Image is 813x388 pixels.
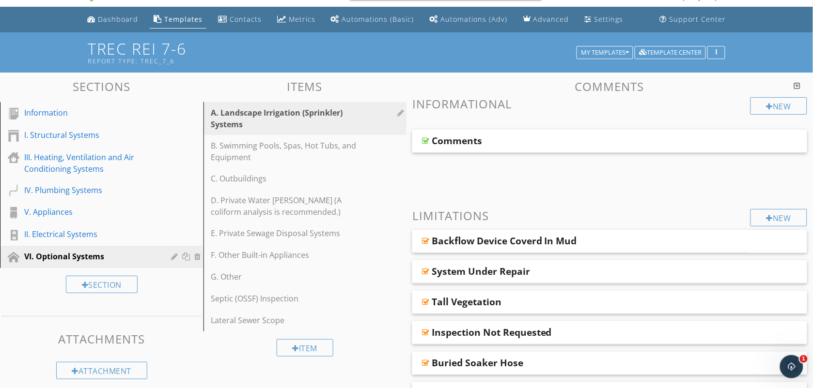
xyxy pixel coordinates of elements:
[56,362,148,379] div: Attachment
[83,11,142,29] a: Dashboard
[277,339,334,357] div: Item
[211,249,366,261] div: F. Other Built-in Appliances
[203,80,407,93] h3: Items
[24,107,157,119] div: Information
[98,15,138,24] div: Dashboard
[412,97,807,110] h3: Informational
[273,11,319,29] a: Metrics
[669,15,726,24] div: Support Center
[327,11,418,29] a: Automations (Basic)
[426,11,512,29] a: Automations (Advanced)
[412,80,807,93] h3: Comments
[432,327,552,338] div: Inspection Not Requested
[432,266,530,277] div: System Under Repair
[639,49,702,56] div: Template Center
[780,355,803,378] iframe: Intercom live chat
[211,173,366,184] div: C. Outbuildings
[24,129,157,141] div: I. Structural Systems
[412,209,807,222] h3: Limitations
[432,235,577,247] div: Backflow Device Coverd In Mud
[211,227,366,239] div: E. Private Sewage Disposal Systems
[211,194,366,218] div: D. Private Water [PERSON_NAME] (A coliform analysis is recommended.)
[432,357,523,369] div: Buried Soaker Hose
[750,209,807,226] div: New
[635,46,706,60] button: Template Center
[577,46,633,60] button: My Templates
[164,15,203,24] div: Templates
[594,15,624,24] div: Settings
[289,15,315,24] div: Metrics
[24,206,157,218] div: V. Appliances
[519,11,573,29] a: Advanced
[88,57,580,65] div: Report Type: TREC_7_6
[635,47,706,56] a: Template Center
[581,11,627,29] a: Settings
[211,271,366,283] div: G. Other
[24,184,157,196] div: IV. Plumbing Systems
[66,276,138,293] div: Section
[581,49,629,56] div: My Templates
[432,135,482,147] div: Comments
[656,11,730,29] a: Support Center
[211,293,366,304] div: Septic (OSSF) Inspection
[24,151,157,175] div: III. Heating, Ventilation and Air Conditioning Systems
[230,15,262,24] div: Contacts
[441,15,508,24] div: Automations (Adv)
[24,251,157,262] div: VI. Optional Systems
[211,140,366,163] div: B. Swimming Pools, Spas, Hot Tubs, and Equipment
[211,314,366,326] div: Lateral Sewer Scope
[342,15,414,24] div: Automations (Basic)
[150,11,206,29] a: Templates
[88,40,726,65] h1: TREC REI 7-6
[750,97,807,115] div: New
[800,355,808,363] span: 1
[24,228,157,240] div: II. Electrical Systems
[214,11,266,29] a: Contacts
[211,107,366,130] div: A. Landscape Irrigation (Sprinkler) Systems
[432,296,501,308] div: Tall Vegetation
[533,15,569,24] div: Advanced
